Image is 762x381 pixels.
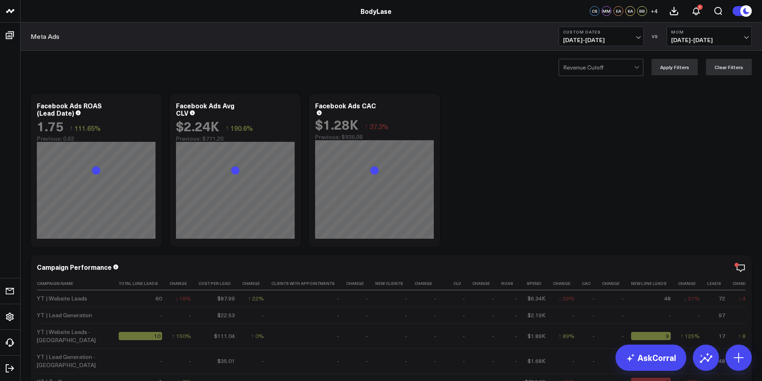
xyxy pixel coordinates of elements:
[37,277,119,290] th: Campaign Name
[671,29,747,34] b: MoM
[463,311,465,319] div: -
[315,117,358,132] div: $1.28K
[225,123,229,133] span: ↑
[160,357,162,365] div: -
[667,27,752,46] button: MoM[DATE]-[DATE]
[559,27,644,46] button: Custom Dates[DATE]-[DATE]
[707,277,733,290] th: Leads
[262,357,264,365] div: -
[492,294,494,303] div: -
[217,357,235,365] div: $35.01
[74,123,101,132] span: 111.65%
[366,294,368,303] div: -
[337,311,339,319] div: -
[671,37,747,43] span: [DATE] - [DATE]
[631,277,678,290] th: New Liine Leads
[361,7,392,16] a: BodyLase
[651,8,658,14] span: + 4
[230,123,253,132] span: 190.6%
[525,277,553,290] th: Spend
[501,277,525,290] th: Roas
[593,294,595,303] div: -
[366,357,368,365] div: -
[528,311,546,319] div: $2.19K
[738,332,754,340] div: ↑ 89%
[405,357,407,365] div: -
[415,277,444,290] th: Change
[719,311,725,319] div: 97
[217,311,235,319] div: $22.53
[214,332,235,340] div: $111.04
[169,277,198,290] th: Change
[37,119,63,133] div: 1.75
[669,311,671,319] div: -
[119,332,162,340] div: 10
[31,32,59,41] a: Meta Ads
[515,294,517,303] div: -
[160,311,162,319] div: -
[637,6,647,16] div: BB
[625,6,635,16] div: KA
[189,357,191,365] div: -
[37,311,92,319] div: YT | Lead Generation
[366,332,368,340] div: -
[119,277,169,290] th: Total Liine Leads
[37,135,156,142] div: Previous: 0.82
[217,294,235,303] div: $87.99
[366,311,368,319] div: -
[515,311,517,319] div: -
[271,277,346,290] th: Clients With Appointments
[463,332,465,340] div: -
[553,277,582,290] th: Change
[37,328,111,344] div: YT | Website Leads - [GEOGRAPHIC_DATA]
[684,294,700,303] div: ↓ 21%
[615,345,686,371] a: AskCorral
[405,294,407,303] div: -
[593,311,595,319] div: -
[697,4,703,10] div: 1
[738,294,754,303] div: ↓ 42%
[582,277,602,290] th: Cac
[563,29,639,34] b: Custom Dates
[681,332,700,340] div: ↑ 125%
[733,277,762,290] th: Change
[463,357,465,365] div: -
[337,294,339,303] div: -
[559,332,575,340] div: ↑ 89%
[176,101,234,117] div: Facebook Ads Avg CLV
[652,59,698,75] button: Apply Filters
[365,121,368,132] span: ↑
[248,294,264,303] div: ↑ 22%
[573,311,575,319] div: -
[370,122,388,131] span: 37.3%
[37,262,112,271] div: Campaign Performance
[463,294,465,303] div: -
[590,6,600,16] div: CS
[528,332,546,340] div: $1.89K
[573,357,575,365] div: -
[434,332,436,340] div: -
[613,6,623,16] div: EA
[528,294,546,303] div: $6.34K
[262,311,264,319] div: -
[559,294,575,303] div: ↓ 29%
[37,294,87,303] div: YT | Website Leads
[719,294,725,303] div: 72
[37,101,102,117] div: Facebook Ads ROAS (Lead Date)
[156,294,162,303] div: 60
[189,311,191,319] div: -
[315,134,434,140] div: Previous: $935.08
[649,6,659,16] button: +4
[172,332,191,340] div: ↑ 150%
[622,294,624,303] div: -
[631,332,671,340] div: 9
[251,332,264,340] div: ↑ 0%
[242,277,271,290] th: Change
[593,332,595,340] div: -
[515,357,517,365] div: -
[346,277,375,290] th: Change
[492,332,494,340] div: -
[602,277,631,290] th: Change
[622,332,624,340] div: -
[444,277,472,290] th: Clv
